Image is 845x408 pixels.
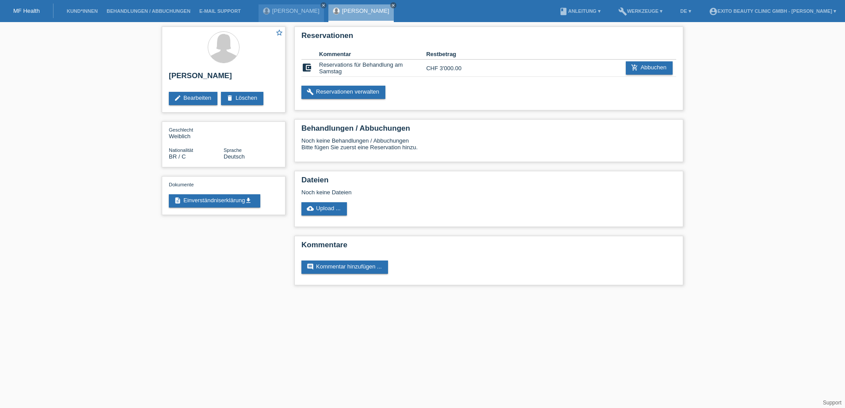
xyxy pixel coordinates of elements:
[559,7,568,16] i: book
[174,94,181,102] i: edit
[272,8,320,14] a: [PERSON_NAME]
[224,147,242,153] span: Sprache
[13,8,40,14] a: MF Health
[704,8,841,14] a: account_circleExito Beauty Clinic GmbH - [PERSON_NAME] ▾
[224,153,245,160] span: Deutsch
[390,2,396,8] a: close
[626,61,673,75] a: add_shopping_cartAbbuchen
[676,8,695,14] a: DE ▾
[102,8,195,14] a: Behandlungen / Abbuchungen
[301,241,676,254] h2: Kommentare
[301,189,571,196] div: Noch keine Dateien
[823,400,841,406] a: Support
[169,72,278,85] h2: [PERSON_NAME]
[614,8,667,14] a: buildWerkzeuge ▾
[426,49,480,60] th: Restbetrag
[301,62,312,73] i: account_balance_wallet
[169,153,186,160] span: Brasilien / C / 27.12.1990
[555,8,605,14] a: bookAnleitung ▾
[169,92,217,105] a: editBearbeiten
[301,176,676,189] h2: Dateien
[301,31,676,45] h2: Reservationen
[307,88,314,95] i: build
[169,127,193,132] span: Geschlecht
[391,3,396,8] i: close
[319,49,426,60] th: Kommentar
[301,86,385,99] a: buildReservationen verwalten
[169,194,260,208] a: descriptionEinverständniserklärungget_app
[618,7,627,16] i: build
[709,7,718,16] i: account_circle
[221,92,263,105] a: deleteLöschen
[169,126,224,140] div: Weiblich
[301,124,676,137] h2: Behandlungen / Abbuchungen
[62,8,102,14] a: Kund*innen
[301,202,347,215] a: cloud_uploadUpload ...
[275,29,283,38] a: star_border
[321,3,326,8] i: close
[174,197,181,204] i: description
[307,205,314,212] i: cloud_upload
[426,60,480,77] td: CHF 3'000.00
[631,64,638,71] i: add_shopping_cart
[320,2,327,8] a: close
[245,197,252,204] i: get_app
[342,8,389,14] a: [PERSON_NAME]
[301,137,676,157] div: Noch keine Behandlungen / Abbuchungen Bitte fügen Sie zuerst eine Reservation hinzu.
[319,60,426,77] td: Reservations für Behandlung am Samstag
[307,263,314,270] i: comment
[275,29,283,37] i: star_border
[169,147,193,153] span: Nationalität
[169,182,194,187] span: Dokumente
[195,8,245,14] a: E-Mail Support
[301,261,388,274] a: commentKommentar hinzufügen ...
[226,94,233,102] i: delete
